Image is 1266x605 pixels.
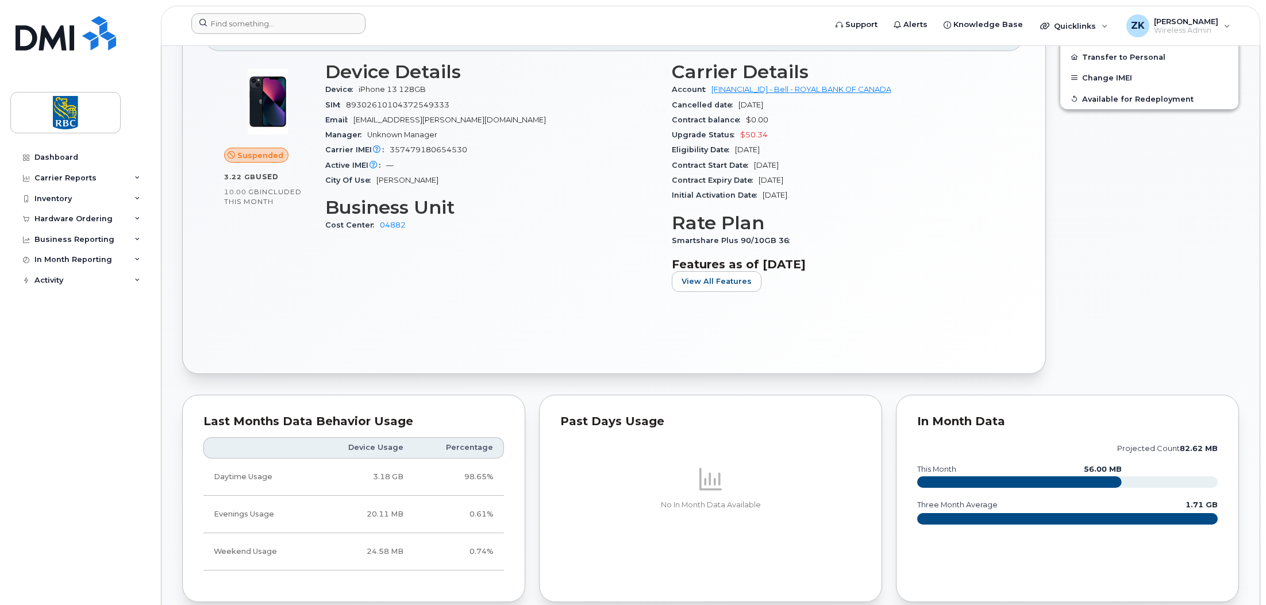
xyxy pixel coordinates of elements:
[325,115,353,124] span: Email
[376,176,438,184] span: [PERSON_NAME]
[224,187,302,206] span: included this month
[953,19,1023,30] span: Knowledge Base
[314,533,414,571] td: 24.58 MB
[414,496,504,533] td: 0.61%
[1084,465,1122,473] text: 56.00 MB
[672,161,754,169] span: Contract Start Date
[903,19,928,30] span: Alerts
[672,236,795,245] span: Smartshare Plus 90/10GB 36
[325,161,386,169] span: Active IMEI
[203,533,504,571] tr: Friday from 6:00pm to Monday 8:00am
[1032,14,1116,37] div: Quicklinks
[256,172,279,181] span: used
[414,458,504,496] td: 98.65%
[735,145,760,154] span: [DATE]
[224,188,260,196] span: 10.00 GB
[738,101,763,109] span: [DATE]
[740,130,768,139] span: $50.34
[672,61,1005,82] h3: Carrier Details
[314,496,414,533] td: 20.11 MB
[1154,26,1218,35] span: Wireless Admin
[314,437,414,458] th: Device Usage
[560,416,861,427] div: Past Days Usage
[386,161,394,169] span: —
[414,437,504,458] th: Percentage
[325,61,658,82] h3: Device Details
[224,173,256,181] span: 3.22 GB
[203,496,504,533] tr: Weekdays from 6:00pm to 8:00am
[828,13,886,36] a: Support
[359,85,426,94] span: iPhone 13 128GB
[845,19,878,30] span: Support
[325,221,380,229] span: Cost Center
[672,130,740,139] span: Upgrade Status
[672,115,746,124] span: Contract balance
[746,115,768,124] span: $0.00
[325,85,359,94] span: Device
[325,101,346,109] span: SIM
[203,458,314,496] td: Daytime Usage
[1131,19,1145,33] span: ZK
[1154,17,1218,26] span: [PERSON_NAME]
[1117,444,1218,453] text: projected count
[203,496,314,533] td: Evenings Usage
[1060,67,1238,88] button: Change IMEI
[346,101,449,109] span: 89302610104372549333
[917,465,956,473] text: this month
[886,13,936,36] a: Alerts
[759,176,783,184] span: [DATE]
[917,416,1218,427] div: In Month Data
[672,85,711,94] span: Account
[390,145,467,154] span: 357479180654530
[325,145,390,154] span: Carrier IMEI
[1082,94,1194,103] span: Available for Redeployment
[1180,444,1218,453] tspan: 82.62 MB
[672,101,738,109] span: Cancelled date
[1060,88,1238,109] button: Available for Redeployment
[203,416,504,427] div: Last Months Data Behavior Usage
[203,533,314,571] td: Weekend Usage
[711,85,891,94] a: [FINANCIAL_ID] - Bell - ROYAL BANK OF CANADA
[682,276,752,287] span: View All Features
[314,458,414,496] td: 3.18 GB
[233,67,302,136] img: image20231002-3703462-1ig824h.jpeg
[367,130,437,139] span: Unknown Manager
[237,150,283,161] span: Suspended
[754,161,779,169] span: [DATE]
[191,13,365,34] input: Find something...
[325,130,367,139] span: Manager
[560,500,861,510] p: No In Month Data Available
[672,191,763,199] span: Initial Activation Date
[414,533,504,571] td: 0.74%
[1054,21,1096,30] span: Quicklinks
[353,115,546,124] span: [EMAIL_ADDRESS][PERSON_NAME][DOMAIN_NAME]
[672,145,735,154] span: Eligibility Date
[672,176,759,184] span: Contract Expiry Date
[325,176,376,184] span: City Of Use
[1060,47,1238,67] button: Transfer to Personal
[672,257,1005,271] h3: Features as of [DATE]
[936,13,1031,36] a: Knowledge Base
[380,221,406,229] a: 04882
[763,191,787,199] span: [DATE]
[325,197,658,218] h3: Business Unit
[672,213,1005,233] h3: Rate Plan
[917,500,998,509] text: three month average
[1186,500,1218,509] text: 1.71 GB
[1118,14,1238,37] div: Zlatko Knezevic
[672,271,761,292] button: View All Features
